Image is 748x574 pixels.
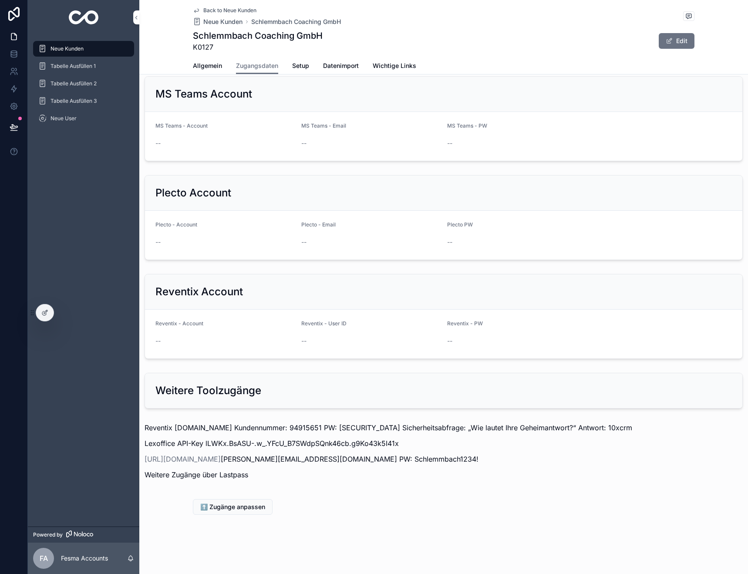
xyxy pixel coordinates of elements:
button: Edit [659,33,694,49]
span: K0127 [193,42,323,52]
span: Zugangsdaten [236,61,278,70]
p: Lexoffice API-Key lLWKx.BsASU-.w_.YFcU_B7SWdpSQnk46cb.g9Ko43k5I41x [145,438,743,449]
p: [PERSON_NAME][EMAIL_ADDRESS][DOMAIN_NAME] PW: Schlemmbach1234! [145,454,743,464]
span: -- [155,238,161,246]
span: Datenimport [323,61,359,70]
a: Allgemein [193,58,222,75]
span: Plecto PW [447,221,473,228]
a: Neue User [33,111,134,126]
p: Fesma Accounts [61,554,108,563]
a: Tabelle Ausfüllen 1 [33,58,134,74]
p: Weitere Zugänge über Lastpass [145,469,743,480]
a: Datenimport [323,58,359,75]
span: Tabelle Ausfüllen 1 [51,63,96,70]
span: -- [447,337,452,345]
span: Powered by [33,531,63,538]
h1: Schlemmbach Coaching GmbH [193,30,323,42]
p: Reventix [DOMAIN_NAME] Kundennummer: 94915651 PW: [SECURITY_DATA] Sicherheitsabfrage: „Wie lautet... [145,422,743,433]
a: Schlemmbach Coaching GmbH [251,17,341,26]
span: Reventix - PW [447,320,483,327]
span: -- [447,238,452,246]
span: Neue Kunden [51,45,84,52]
span: Reventix - User ID [301,320,347,327]
a: Wichtige Links [373,58,416,75]
span: ⬆️ Zugänge anpassen [200,503,265,511]
span: -- [155,337,161,345]
a: Neue Kunden [33,41,134,57]
span: Tabelle Ausfüllen 3 [51,98,97,105]
a: Back to Neue Kunden [193,7,256,14]
div: scrollable content [28,35,139,138]
span: MS Teams - Email [301,122,346,129]
a: [URL][DOMAIN_NAME] [145,455,221,463]
span: -- [155,139,161,148]
span: Back to Neue Kunden [203,7,256,14]
span: Neue Kunden [203,17,243,26]
span: -- [447,139,452,148]
span: Reventix - Account [155,320,203,327]
span: Setup [292,61,309,70]
span: MS Teams - PW [447,122,487,129]
button: ⬆️ Zugänge anpassen [193,499,273,515]
span: -- [301,139,307,148]
span: -- [301,238,307,246]
img: App logo [69,10,99,24]
span: Wichtige Links [373,61,416,70]
span: Plecto - Account [155,221,197,228]
span: -- [301,337,307,345]
span: Plecto - Email [301,221,336,228]
a: Powered by [28,527,139,543]
a: Zugangsdaten [236,58,278,74]
h2: Weitere Toolzugänge [155,384,261,398]
a: Tabelle Ausfüllen 2 [33,76,134,91]
span: Tabelle Ausfüllen 2 [51,80,97,87]
h2: Plecto Account [155,186,231,200]
a: Setup [292,58,309,75]
a: Tabelle Ausfüllen 3 [33,93,134,109]
span: Neue User [51,115,77,122]
span: FA [40,553,48,564]
h2: Reventix Account [155,285,243,299]
span: MS Teams - Account [155,122,208,129]
h2: MS Teams Account [155,87,252,101]
span: Allgemein [193,61,222,70]
a: Neue Kunden [193,17,243,26]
